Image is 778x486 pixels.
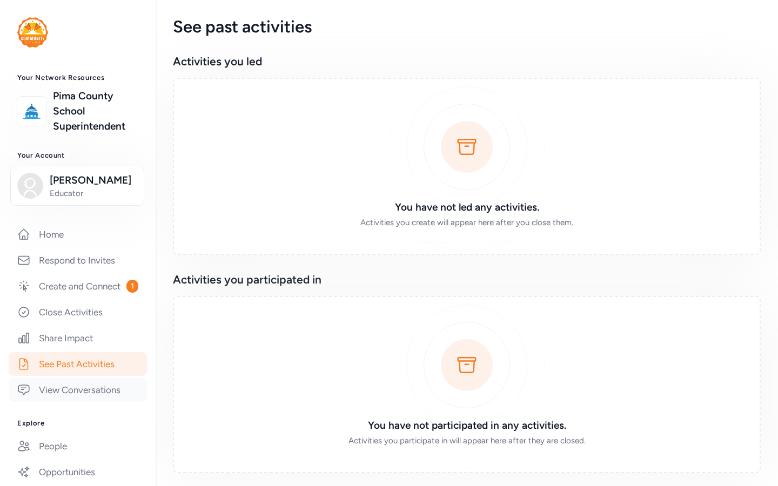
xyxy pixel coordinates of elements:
[17,151,138,160] h3: Your Account
[9,274,147,298] a: Create and Connect1
[50,188,137,199] span: Educator
[311,217,622,228] div: Activities you create will appear here after you close them.
[173,272,761,287] h2: Activities you participated in
[311,435,622,446] div: Activities you participate in will appear here after they are closed.
[17,419,138,428] h3: Explore
[9,434,147,458] a: People
[17,73,138,82] h3: Your Network Resources
[126,280,138,293] span: 1
[173,54,761,69] h2: Activities you led
[50,173,137,188] span: [PERSON_NAME]
[9,378,147,402] a: View Conversations
[173,17,761,37] div: See past activities
[17,17,48,48] img: logo
[10,166,144,206] button: [PERSON_NAME]Educator
[9,222,147,246] a: Home
[53,89,138,134] a: Pima County School Superintendent
[9,300,147,324] a: Close Activities
[9,326,147,350] a: Share Impact
[311,418,622,433] h3: You have not participated in any activities.
[9,248,147,272] a: Respond to Invites
[311,200,622,215] h3: You have not led any activities.
[9,352,147,376] a: See Past Activities
[20,99,44,123] img: logo
[9,460,147,484] a: Opportunities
